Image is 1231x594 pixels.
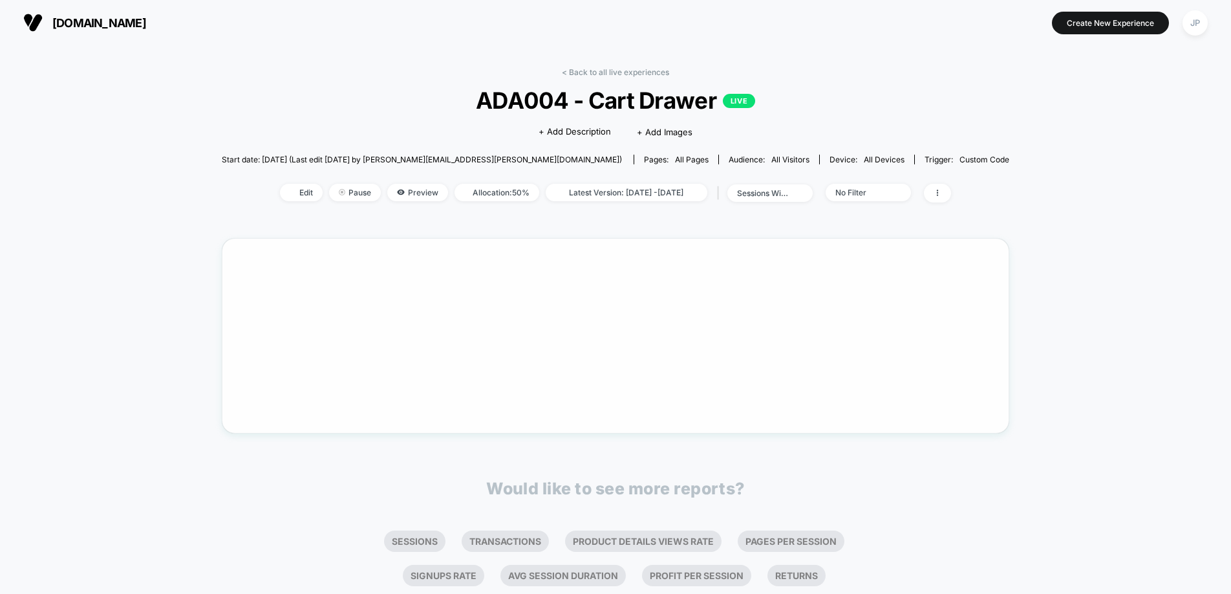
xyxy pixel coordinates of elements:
[546,184,707,201] span: Latest Version: [DATE] - [DATE]
[23,13,43,32] img: Visually logo
[642,565,751,586] li: Profit Per Session
[1179,10,1212,36] button: JP
[714,184,727,203] span: |
[486,479,745,498] p: Would like to see more reports?
[771,155,809,164] span: All Visitors
[52,16,146,30] span: [DOMAIN_NAME]
[387,184,448,201] span: Preview
[959,155,1009,164] span: Custom Code
[329,184,381,201] span: Pause
[280,184,323,201] span: Edit
[819,155,914,164] span: Device:
[19,12,150,33] button: [DOMAIN_NAME]
[737,188,789,198] div: sessions with impression
[500,565,626,586] li: Avg Session Duration
[729,155,809,164] div: Audience:
[222,155,622,164] span: Start date: [DATE] (Last edit [DATE] by [PERSON_NAME][EMAIL_ADDRESS][PERSON_NAME][DOMAIN_NAME])
[455,184,539,201] span: Allocation: 50%
[261,87,970,114] span: ADA004 - Cart Drawer
[738,531,844,552] li: Pages Per Session
[539,126,611,138] span: + Add Description
[675,155,709,164] span: all pages
[723,94,755,108] p: LIVE
[565,531,722,552] li: Product Details Views Rate
[864,155,905,164] span: all devices
[637,127,692,137] span: + Add Images
[384,531,445,552] li: Sessions
[403,565,484,586] li: Signups Rate
[1052,12,1169,34] button: Create New Experience
[644,155,709,164] div: Pages:
[462,531,549,552] li: Transactions
[562,67,669,77] a: < Back to all live experiences
[925,155,1009,164] div: Trigger:
[767,565,826,586] li: Returns
[339,189,345,195] img: end
[1183,10,1208,36] div: JP
[835,188,887,197] div: No Filter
